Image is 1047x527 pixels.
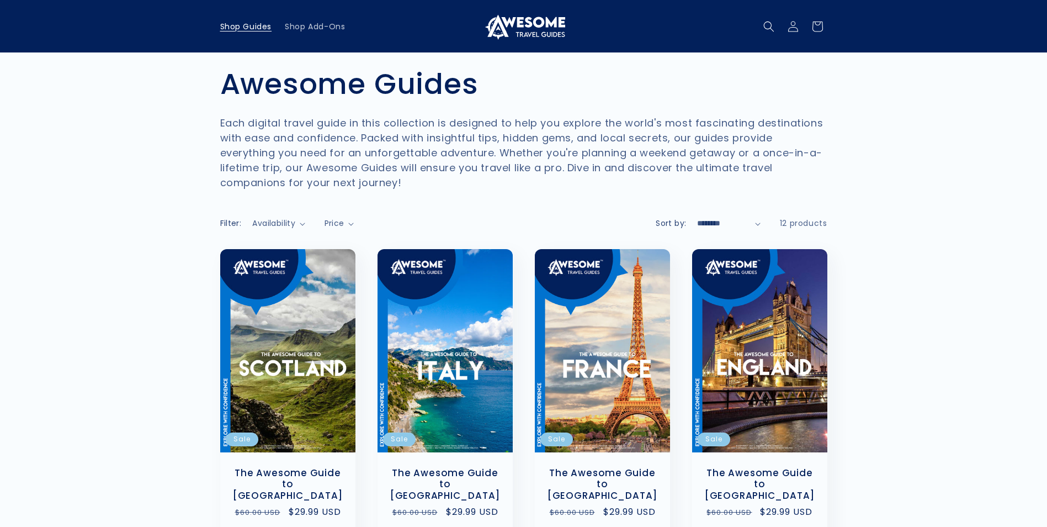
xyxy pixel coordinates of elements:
span: Availability [252,218,295,229]
a: The Awesome Guide to [GEOGRAPHIC_DATA] [546,467,659,502]
img: Awesome Travel Guides [482,13,565,40]
summary: Price [325,218,354,229]
span: Shop Guides [220,22,272,31]
summary: Search [757,14,781,39]
a: Shop Guides [214,15,279,38]
summary: Availability (0 selected) [252,218,305,229]
a: The Awesome Guide to [GEOGRAPHIC_DATA] [231,467,344,502]
span: 12 products [780,218,827,229]
h1: Awesome Guides [220,66,827,102]
span: Price [325,218,344,229]
a: Shop Add-Ons [278,15,352,38]
a: The Awesome Guide to [GEOGRAPHIC_DATA] [703,467,816,502]
p: Each digital travel guide in this collection is designed to help you explore the world's most fas... [220,115,827,190]
span: Shop Add-Ons [285,22,345,31]
a: Awesome Travel Guides [478,9,569,44]
a: The Awesome Guide to [GEOGRAPHIC_DATA] [389,467,502,502]
label: Sort by: [656,218,686,229]
h2: Filter: [220,218,242,229]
